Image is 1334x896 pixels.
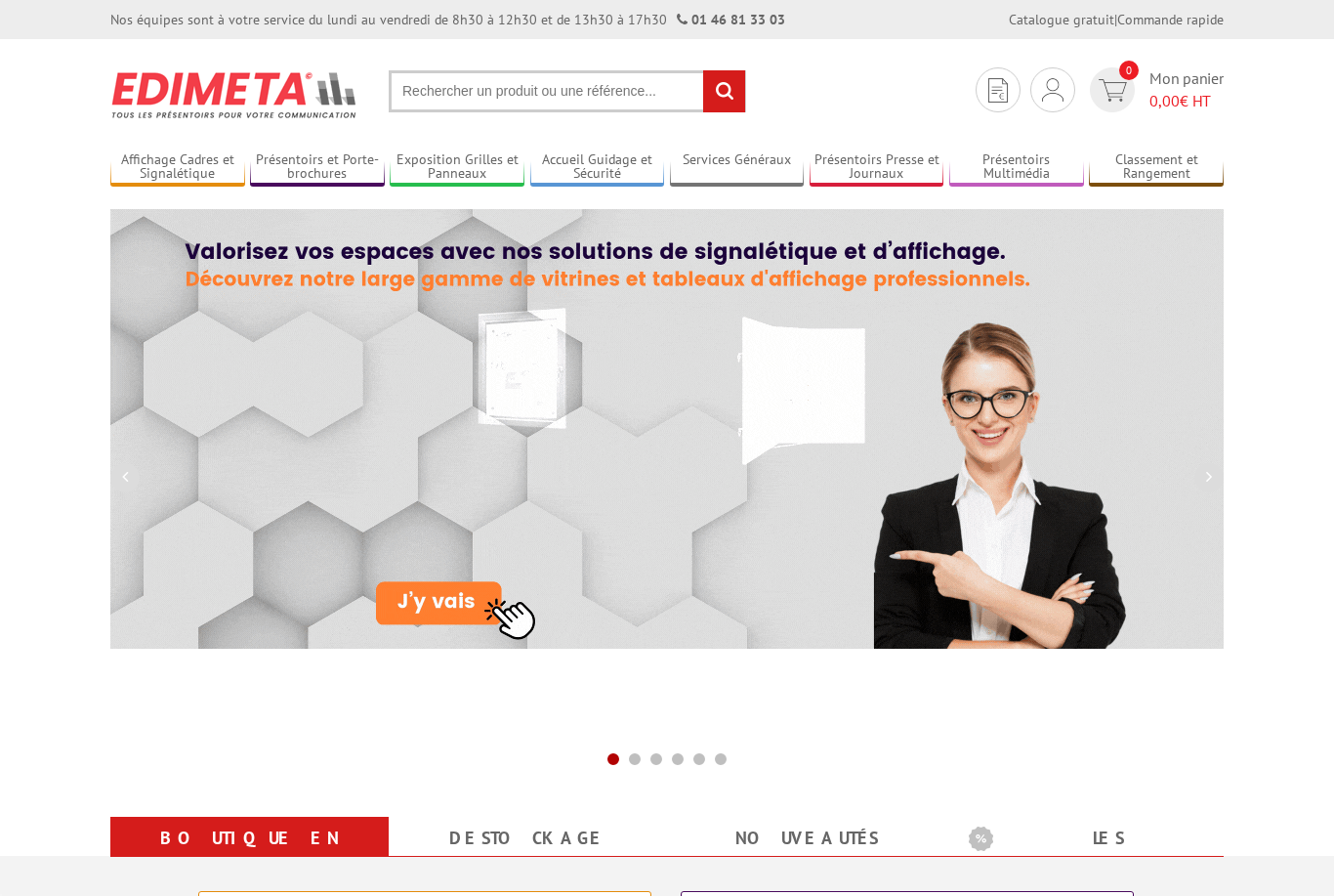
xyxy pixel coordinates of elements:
[703,70,745,112] input: rechercher
[1117,11,1224,28] a: Commande rapide
[412,821,644,856] a: Destockage
[1119,61,1139,80] span: 0
[1009,11,1114,28] a: Catalogue gratuit
[110,151,245,184] a: Affichage Cadres et Signalétique
[969,821,1200,891] a: Les promotions
[988,78,1008,103] img: devis rapide
[949,151,1084,184] a: Présentoirs Multimédia
[389,70,746,112] input: Rechercher un produit ou une référence...
[530,151,665,184] a: Accueil Guidage et Sécurité
[690,821,922,856] a: nouveautés
[810,151,944,184] a: Présentoirs Presse et Journaux
[1149,67,1224,112] span: Mon panier
[670,151,805,184] a: Services Généraux
[1009,10,1224,29] div: |
[110,59,359,131] img: Présentoir, panneau, stand - Edimeta - PLV, affichage, mobilier bureau, entreprise
[969,821,1213,860] b: Les promotions
[691,11,785,28] a: 01 46 81 33 03
[1099,79,1127,102] img: devis rapide
[1149,90,1224,112] span: € HT
[250,151,385,184] a: Présentoirs et Porte-brochures
[1042,78,1063,102] img: devis rapide
[390,151,524,184] a: Exposition Grilles et Panneaux
[110,10,785,29] div: Nos équipes sont à votre service du lundi au vendredi de 8h30 à 12h30 et de 13h30 à 17h30
[134,821,365,891] a: Boutique en ligne
[1085,67,1224,112] a: devis rapide 0 Mon panier 0,00€ HT
[1089,151,1224,184] a: Classement et Rangement
[1149,91,1180,110] span: 0,00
